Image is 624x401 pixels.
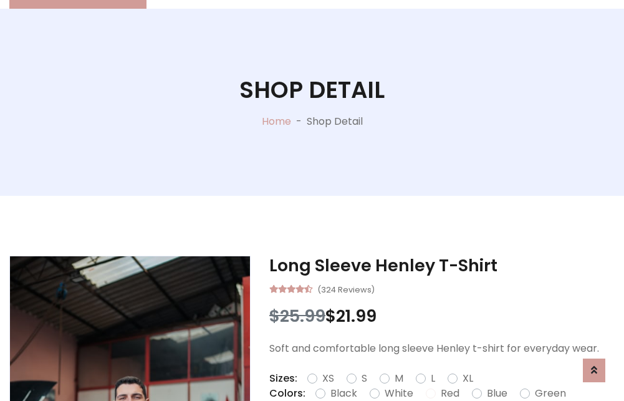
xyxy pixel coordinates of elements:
[269,341,615,356] p: Soft and comfortable long sleeve Henley t-shirt for everyday wear.
[269,306,615,326] h3: $
[269,371,297,386] p: Sizes:
[322,371,334,386] label: XS
[385,386,413,401] label: White
[262,114,291,128] a: Home
[269,386,305,401] p: Colors:
[239,76,385,104] h1: Shop Detail
[431,371,435,386] label: L
[463,371,473,386] label: XL
[269,256,615,276] h3: Long Sleeve Henley T-Shirt
[487,386,507,401] label: Blue
[441,386,459,401] label: Red
[395,371,403,386] label: M
[269,304,325,327] span: $25.99
[362,371,367,386] label: S
[330,386,357,401] label: Black
[336,304,377,327] span: 21.99
[317,281,375,296] small: (324 Reviews)
[535,386,566,401] label: Green
[291,114,307,129] p: -
[307,114,363,129] p: Shop Detail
